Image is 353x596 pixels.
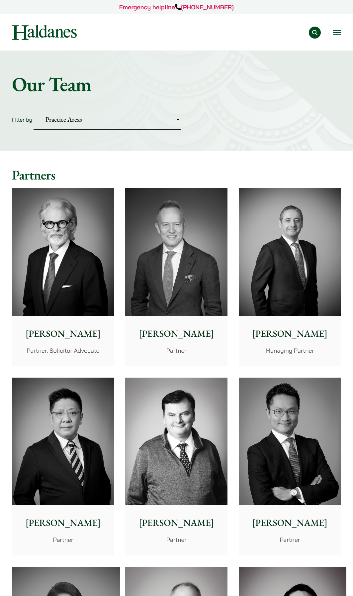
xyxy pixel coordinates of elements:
[239,188,341,366] a: [PERSON_NAME] Managing Partner
[244,535,336,544] p: Partner
[244,516,336,530] p: [PERSON_NAME]
[12,25,77,40] img: Logo of Haldanes
[309,27,321,39] button: Search
[119,3,234,11] a: Emergency helpline[PHONE_NUMBER]
[12,167,341,183] h2: Partners
[12,116,32,123] label: Filter by
[17,346,109,355] p: Partner, Solicitor Advocate
[131,346,222,355] p: Partner
[12,188,114,366] a: [PERSON_NAME] Partner, Solicitor Advocate
[239,378,341,556] a: [PERSON_NAME] Partner
[244,346,336,355] p: Managing Partner
[125,378,227,556] a: [PERSON_NAME] Partner
[131,327,222,341] p: [PERSON_NAME]
[125,188,227,366] a: [PERSON_NAME] Partner
[131,516,222,530] p: [PERSON_NAME]
[17,327,109,341] p: [PERSON_NAME]
[333,30,341,35] button: Open menu
[131,535,222,544] p: Partner
[17,535,109,544] p: Partner
[12,72,341,96] h1: Our Team
[17,516,109,530] p: [PERSON_NAME]
[244,327,336,341] p: [PERSON_NAME]
[12,378,114,556] a: [PERSON_NAME] Partner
